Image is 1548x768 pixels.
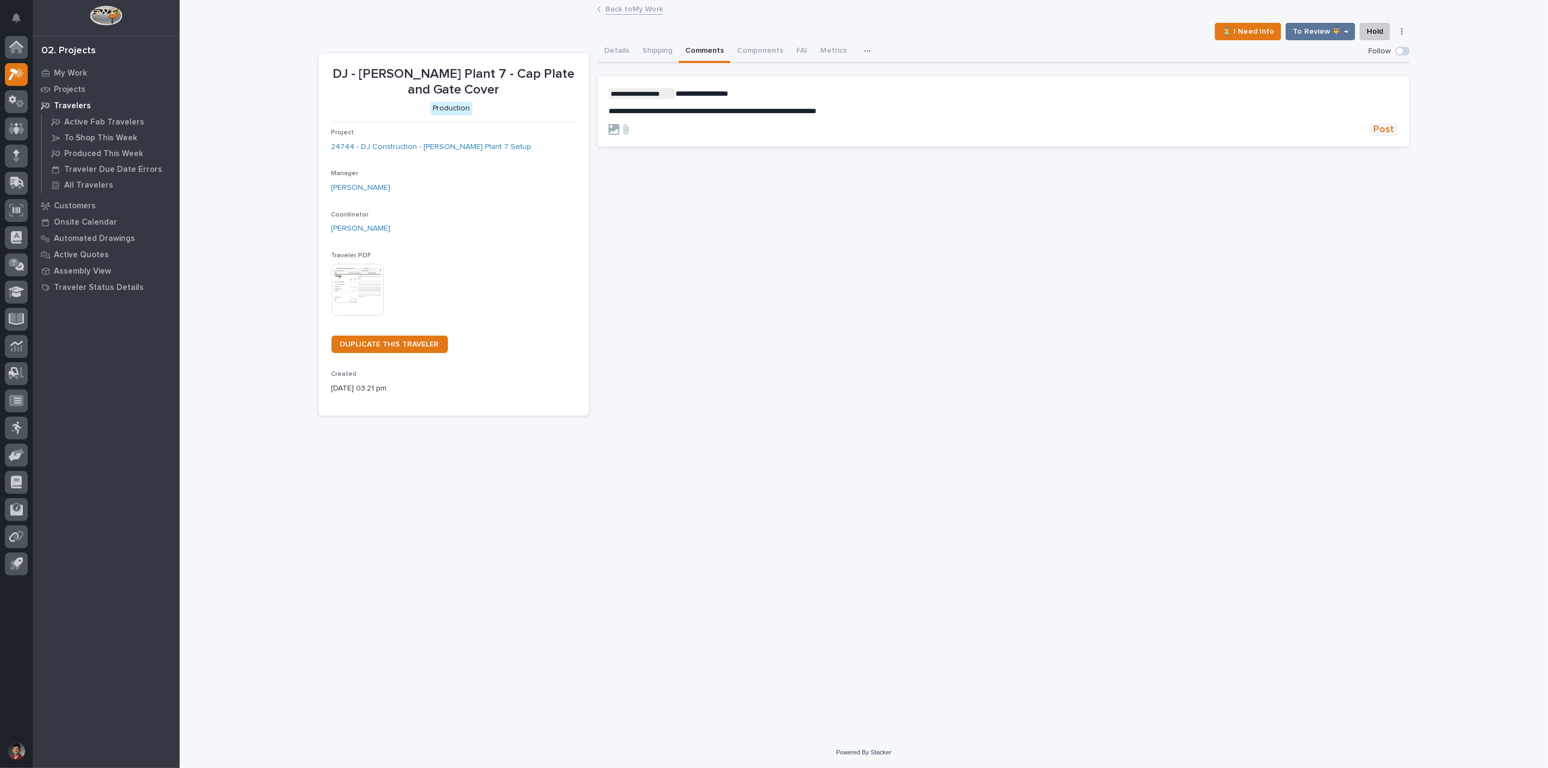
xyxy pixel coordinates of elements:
button: Notifications [5,7,28,29]
p: Active Fab Travelers [64,117,144,127]
img: Workspace Logo [90,5,122,26]
p: Active Quotes [54,250,109,260]
p: To Shop This Week [64,133,137,143]
a: 24744 - DJ Construction - [PERSON_NAME] Plant 7 Setup [331,141,532,153]
a: Active Fab Travelers [42,114,180,129]
button: users-avatar [5,740,28,763]
span: DUPLICATE THIS TRAVELER [340,340,439,348]
a: Automated Drawings [33,230,180,246]
span: Manager [331,170,359,177]
a: Active Quotes [33,246,180,263]
button: Components [730,40,790,63]
div: Notifications [14,13,28,30]
a: Projects [33,81,180,97]
span: Hold [1367,25,1383,38]
button: Shipping [636,40,679,63]
button: FAI [790,40,814,63]
a: Customers [33,197,180,214]
p: DJ - [PERSON_NAME] Plant 7 - Cap Plate and Gate Cover [331,66,576,98]
p: Produced This Week [64,149,143,159]
span: Coordinator [331,212,369,218]
span: Post [1374,123,1395,136]
a: My Work [33,65,180,81]
a: Produced This Week [42,146,180,161]
a: [PERSON_NAME] [331,223,391,234]
a: [PERSON_NAME] [331,182,391,194]
a: DUPLICATE THIS TRAVELER [331,336,448,353]
p: Traveler Status Details [54,283,144,293]
p: Customers [54,201,96,211]
span: Created [331,371,357,377]
button: Metrics [814,40,853,63]
p: Automated Drawings [54,234,135,244]
p: My Work [54,69,87,78]
p: Traveler Due Date Errors [64,165,162,175]
a: Powered By Stacker [836,749,891,755]
p: All Travelers [64,181,113,190]
a: Traveler Status Details [33,279,180,295]
span: Traveler PDF [331,252,372,259]
p: Travelers [54,101,91,111]
a: To Shop This Week [42,130,180,145]
button: To Review 👨‍🏭 → [1286,23,1355,40]
a: Onsite Calendar [33,214,180,230]
a: Back toMy Work [605,2,663,15]
a: Travelers [33,97,180,114]
button: Post [1369,123,1399,136]
a: All Travelers [42,177,180,193]
p: Follow [1369,47,1391,56]
button: Comments [679,40,730,63]
span: To Review 👨‍🏭 → [1293,25,1348,38]
a: Assembly View [33,263,180,279]
div: 02. Projects [41,45,96,57]
span: Project [331,129,354,136]
p: Projects [54,85,85,95]
p: Assembly View [54,267,111,276]
button: ⏳ I Need Info [1215,23,1281,40]
p: [DATE] 03:21 pm [331,383,576,394]
span: ⏳ I Need Info [1222,25,1274,38]
div: Production [431,102,472,115]
button: Hold [1360,23,1390,40]
p: Onsite Calendar [54,218,117,227]
a: Traveler Due Date Errors [42,162,180,177]
button: Details [598,40,636,63]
